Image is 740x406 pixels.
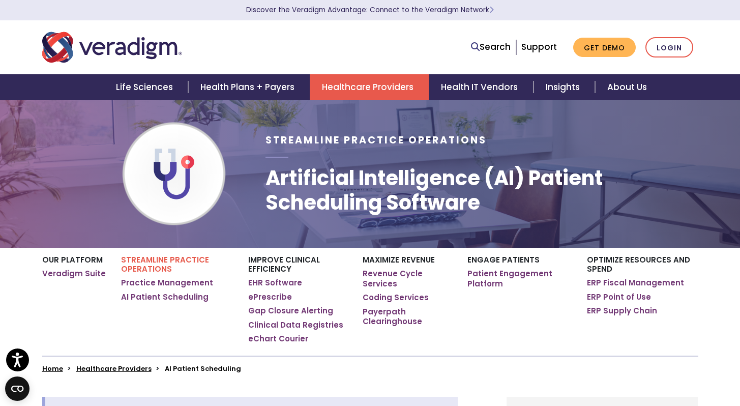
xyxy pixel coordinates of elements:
a: Clinical Data Registries [248,320,343,330]
a: Patient Engagement Platform [467,269,572,288]
iframe: Drift Chat Widget [545,343,728,394]
a: AI Patient Scheduling [121,292,209,302]
a: Gap Closure Alerting [248,306,333,316]
a: eChart Courier [248,334,308,344]
span: Learn More [489,5,494,15]
a: EHR Software [248,278,302,288]
a: Life Sciences [104,74,188,100]
a: Healthcare Providers [310,74,429,100]
a: Coding Services [363,293,429,303]
a: Login [645,37,693,58]
a: Healthcare Providers [76,364,152,373]
a: Search [471,40,511,54]
a: Health IT Vendors [429,74,533,100]
a: Practice Management [121,278,213,288]
a: Health Plans + Payers [188,74,310,100]
img: Veradigm logo [42,31,182,64]
a: Home [42,364,63,373]
a: ePrescribe [248,292,292,302]
a: Revenue Cycle Services [363,269,452,288]
a: ERP Supply Chain [587,306,657,316]
a: ERP Fiscal Management [587,278,684,288]
a: Get Demo [573,38,636,57]
a: Insights [534,74,595,100]
a: Payerpath Clearinghouse [363,307,452,327]
a: Support [521,41,557,53]
span: Streamline Practice Operations [265,133,487,147]
button: Open CMP widget [5,376,29,401]
a: Veradigm Suite [42,269,106,279]
h1: Artificial Intelligence (AI) Patient Scheduling Software [265,166,698,215]
a: About Us [595,74,659,100]
a: ERP Point of Use [587,292,651,302]
a: Discover the Veradigm Advantage: Connect to the Veradigm NetworkLearn More [246,5,494,15]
